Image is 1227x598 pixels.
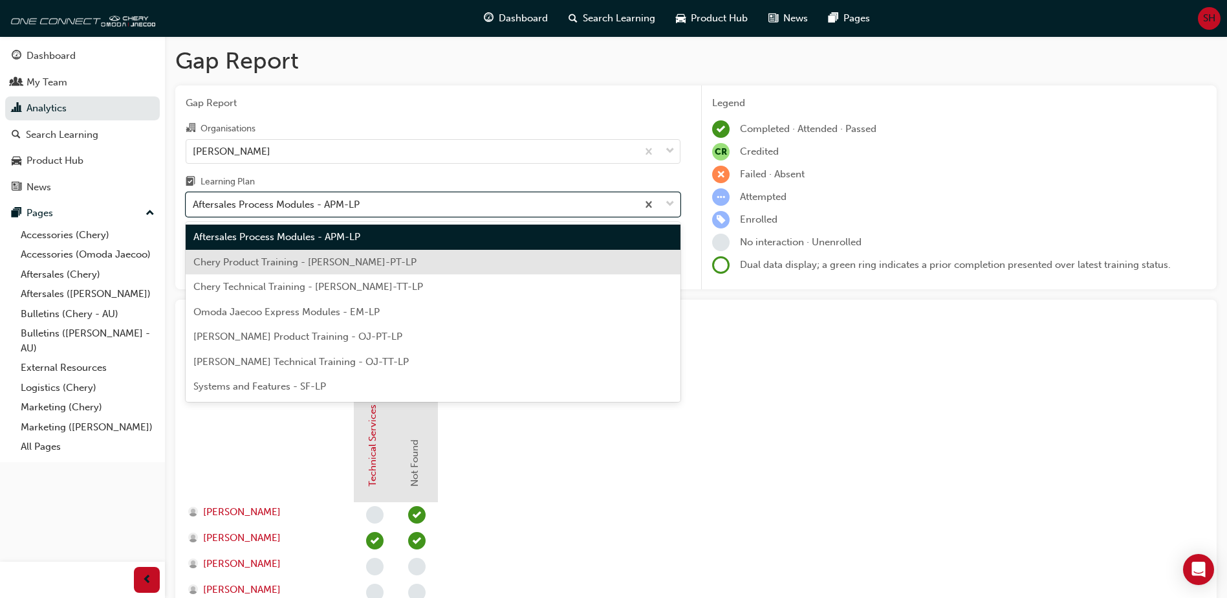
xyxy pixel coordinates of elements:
[740,214,777,225] span: Enrolled
[193,381,326,392] span: Systems and Features - SF-LP
[142,572,152,588] span: prev-icon
[712,166,730,183] span: learningRecordVerb_FAIL-icon
[843,11,870,26] span: Pages
[1203,11,1215,26] span: SH
[5,96,160,120] a: Analytics
[188,531,342,546] a: [PERSON_NAME]
[27,75,67,90] div: My Team
[740,191,787,203] span: Attempted
[499,11,548,26] span: Dashboard
[203,557,281,571] span: [PERSON_NAME]
[783,11,808,26] span: News
[12,182,21,194] span: news-icon
[569,10,578,27] span: search-icon
[193,144,270,159] div: [PERSON_NAME]
[203,582,281,597] span: [PERSON_NAME]
[16,417,160,437] a: Marketing ([PERSON_NAME])
[26,127,98,142] div: Search Learning
[712,120,730,138] span: learningRecordVerb_COMPLETE-icon
[12,155,21,167] span: car-icon
[193,331,402,342] span: [PERSON_NAME] Product Training - OJ-PT-LP
[666,5,758,32] a: car-iconProduct Hub
[12,103,21,115] span: chart-icon
[473,5,558,32] a: guage-iconDashboard
[12,50,21,62] span: guage-icon
[12,77,21,89] span: people-icon
[740,146,779,157] span: Credited
[408,558,426,575] span: learningRecordVerb_NONE-icon
[758,5,818,32] a: news-iconNews
[146,205,155,222] span: up-icon
[201,175,255,188] div: Learning Plan
[712,96,1206,111] div: Legend
[484,10,494,27] span: guage-icon
[193,256,417,268] span: Chery Product Training - [PERSON_NAME]-PT-LP
[16,397,160,417] a: Marketing (Chery)
[203,531,281,546] span: [PERSON_NAME]
[16,378,160,398] a: Logistics (Chery)
[366,506,384,524] span: learningRecordVerb_NONE-icon
[558,5,666,32] a: search-iconSearch Learning
[666,196,675,213] span: down-icon
[27,206,53,221] div: Pages
[5,201,160,225] button: Pages
[367,359,378,487] a: Technical Services - InfoHub
[27,153,83,168] div: Product Hub
[712,211,730,228] span: learningRecordVerb_ENROLL-icon
[740,168,805,180] span: Failed · Absent
[16,358,160,378] a: External Resources
[691,11,748,26] span: Product Hub
[12,208,21,219] span: pages-icon
[666,143,675,160] span: down-icon
[201,122,255,135] div: Organisations
[6,5,155,31] img: oneconnect
[5,149,160,173] a: Product Hub
[12,129,21,141] span: search-icon
[193,197,360,212] div: Aftersales Process Modules - APM-LP
[188,582,342,597] a: [PERSON_NAME]
[203,505,281,520] span: [PERSON_NAME]
[409,439,420,487] span: Not Found
[366,532,384,549] span: learningRecordVerb_PASS-icon
[366,558,384,575] span: learningRecordVerb_NONE-icon
[186,177,195,188] span: learningplan-icon
[188,557,342,571] a: [PERSON_NAME]
[408,532,426,549] span: learningRecordVerb_PASS-icon
[712,143,730,161] span: null-icon
[829,10,838,27] span: pages-icon
[27,49,76,63] div: Dashboard
[1183,554,1214,585] div: Open Intercom Messenger
[16,245,160,265] a: Accessories (Omoda Jaecoo)
[16,437,160,457] a: All Pages
[408,506,426,524] span: learningRecordVerb_PASS-icon
[5,71,160,94] a: My Team
[768,10,778,27] span: news-icon
[676,10,686,27] span: car-icon
[5,44,160,68] a: Dashboard
[712,188,730,206] span: learningRecordVerb_ATTEMPT-icon
[5,175,160,199] a: News
[16,324,160,358] a: Bulletins ([PERSON_NAME] - AU)
[186,96,680,111] span: Gap Report
[740,236,862,248] span: No interaction · Unenrolled
[16,284,160,304] a: Aftersales ([PERSON_NAME])
[193,281,423,293] span: Chery Technical Training - [PERSON_NAME]-TT-LP
[16,304,160,324] a: Bulletins (Chery - AU)
[740,123,876,135] span: Completed · Attended · Passed
[1198,7,1221,30] button: SH
[818,5,880,32] a: pages-iconPages
[193,306,380,318] span: Omoda Jaecoo Express Modules - EM-LP
[27,180,51,195] div: News
[5,123,160,147] a: Search Learning
[712,234,730,251] span: learningRecordVerb_NONE-icon
[186,123,195,135] span: organisation-icon
[16,265,160,285] a: Aftersales (Chery)
[193,356,409,368] span: [PERSON_NAME] Technical Training - OJ-TT-LP
[740,259,1171,271] span: Dual data display; a green ring indicates a prior completion presented over latest training status.
[193,231,360,243] span: Aftersales Process Modules - APM-LP
[188,505,342,520] a: [PERSON_NAME]
[175,47,1217,75] h1: Gap Report
[16,225,160,245] a: Accessories (Chery)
